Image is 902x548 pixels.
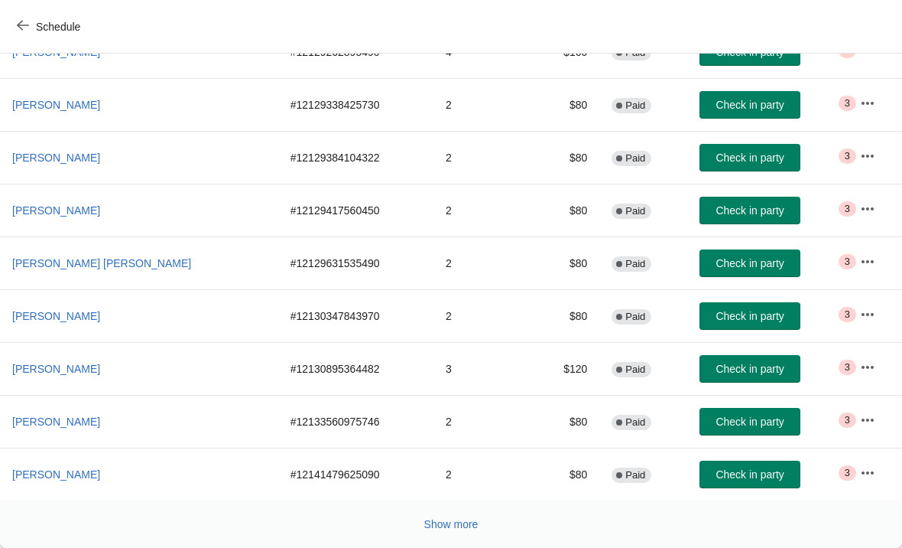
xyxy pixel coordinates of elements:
[625,205,645,217] span: Paid
[278,289,433,342] td: # 12130347843970
[6,355,106,383] button: [PERSON_NAME]
[534,236,599,289] td: $80
[6,461,106,488] button: [PERSON_NAME]
[12,204,100,217] span: [PERSON_NAME]
[534,448,599,501] td: $80
[12,363,100,375] span: [PERSON_NAME]
[699,302,800,330] button: Check in party
[433,448,534,501] td: 2
[12,152,100,164] span: [PERSON_NAME]
[6,91,106,119] button: [PERSON_NAME]
[433,131,534,184] td: 2
[433,78,534,131] td: 2
[534,342,599,395] td: $120
[625,152,645,165] span: Paid
[715,363,784,375] span: Check in party
[715,257,784,269] span: Check in party
[625,311,645,323] span: Paid
[433,184,534,236] td: 2
[625,99,645,112] span: Paid
[699,197,800,224] button: Check in party
[845,203,850,215] span: 3
[625,364,645,376] span: Paid
[699,461,800,488] button: Check in party
[845,361,850,373] span: 3
[278,78,433,131] td: # 12129338425730
[534,78,599,131] td: $80
[534,289,599,342] td: $80
[278,448,433,501] td: # 12141479625090
[715,310,784,322] span: Check in party
[6,408,106,435] button: [PERSON_NAME]
[715,416,784,428] span: Check in party
[534,131,599,184] td: $80
[8,13,92,41] button: Schedule
[278,342,433,395] td: # 12130895364482
[715,204,784,217] span: Check in party
[845,256,850,268] span: 3
[699,91,800,119] button: Check in party
[715,468,784,481] span: Check in party
[36,21,80,33] span: Schedule
[845,150,850,162] span: 3
[699,250,800,277] button: Check in party
[534,395,599,448] td: $80
[699,355,800,383] button: Check in party
[6,250,197,277] button: [PERSON_NAME] [PERSON_NAME]
[625,469,645,481] span: Paid
[433,236,534,289] td: 2
[699,144,800,171] button: Check in party
[433,395,534,448] td: 2
[12,416,100,428] span: [PERSON_NAME]
[845,414,850,426] span: 3
[12,257,191,269] span: [PERSON_NAME] [PERSON_NAME]
[278,131,433,184] td: # 12129384104322
[278,395,433,448] td: # 12133560975746
[715,99,784,111] span: Check in party
[6,144,106,171] button: [PERSON_NAME]
[534,184,599,236] td: $80
[699,408,800,435] button: Check in party
[424,518,479,530] span: Show more
[715,152,784,164] span: Check in party
[845,308,850,321] span: 3
[278,184,433,236] td: # 12129417560450
[625,258,645,270] span: Paid
[12,468,100,481] span: [PERSON_NAME]
[278,236,433,289] td: # 12129631535490
[12,310,100,322] span: [PERSON_NAME]
[12,99,100,111] span: [PERSON_NAME]
[433,289,534,342] td: 2
[418,510,485,538] button: Show more
[6,302,106,330] button: [PERSON_NAME]
[625,416,645,429] span: Paid
[845,97,850,109] span: 3
[6,197,106,224] button: [PERSON_NAME]
[845,467,850,479] span: 3
[433,342,534,395] td: 3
